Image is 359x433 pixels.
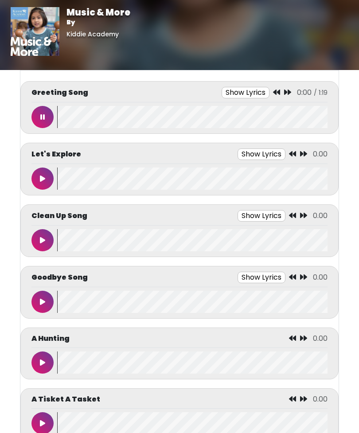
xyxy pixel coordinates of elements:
button: Show Lyrics [238,148,285,160]
button: Show Lyrics [238,272,285,283]
img: 01vrkzCYTteBT1eqlInO [11,7,59,56]
h6: Kiddie Academy [66,31,130,38]
span: 0.00 [313,394,328,404]
button: Show Lyrics [222,87,269,98]
h1: Music & More [66,7,130,18]
span: 0.00 [313,211,328,221]
p: A Hunting [31,333,70,344]
p: A Tisket A Tasket [31,394,100,405]
p: By [66,18,130,27]
p: Greeting Song [31,87,88,98]
span: 0.00 [313,272,328,282]
p: Clean Up Song [31,211,87,221]
span: 0:00 [297,87,312,98]
span: 0.00 [313,149,328,159]
p: Let's Explore [31,149,81,160]
span: 0.00 [313,333,328,343]
p: Goodbye Song [31,272,88,283]
button: Show Lyrics [238,210,285,222]
span: / 1:19 [314,88,328,97]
